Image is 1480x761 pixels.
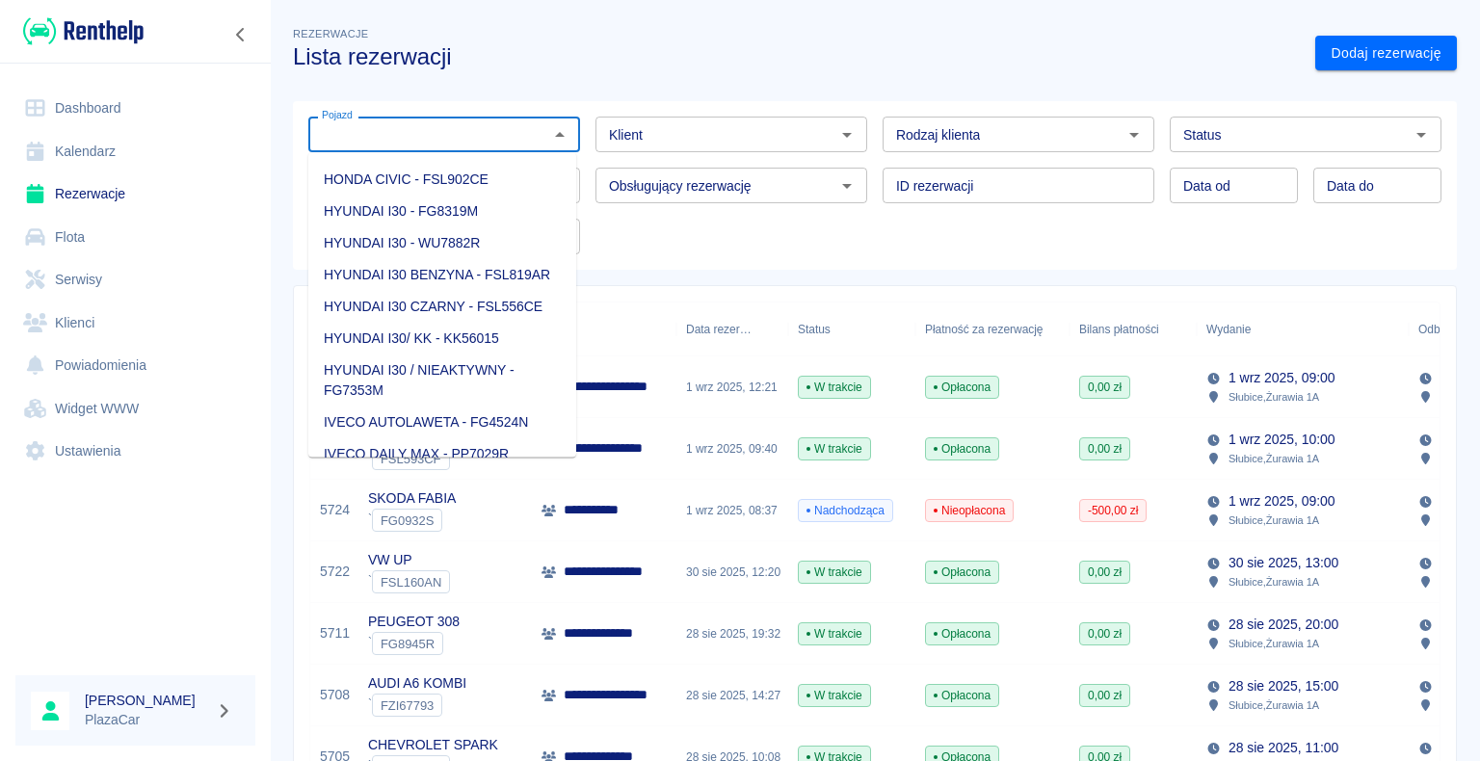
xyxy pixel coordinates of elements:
[293,43,1300,70] h3: Lista rezerwacji
[320,500,350,520] a: 5724
[320,562,350,582] a: 5722
[1197,302,1409,356] div: Wydanie
[1070,302,1197,356] div: Bilans płatności
[926,625,998,643] span: Opłacona
[1229,430,1335,450] p: 1 wrz 2025, 10:00
[1229,450,1319,467] p: Słubice , Żurawia 1A
[85,691,208,710] h6: [PERSON_NAME]
[15,216,255,259] a: Flota
[752,316,779,343] button: Sort
[373,452,449,466] span: FSL593CF
[308,196,576,227] li: HYUNDAI I30 - FG8319M
[308,438,576,470] li: IVECO DAILY MAX - PP7029R
[915,302,1070,356] div: Płatność za rezerwację
[1206,302,1251,356] div: Wydanie
[368,735,498,755] p: CHEVROLET SPARK
[1313,168,1441,203] input: DD.MM.YYYY
[15,302,255,345] a: Klienci
[798,302,831,356] div: Status
[833,172,860,199] button: Otwórz
[799,440,870,458] span: W trakcie
[1080,502,1146,519] span: -500,00 zł
[833,121,860,148] button: Otwórz
[799,379,870,396] span: W trakcie
[15,344,255,387] a: Powiadomienia
[676,603,788,665] div: 28 sie 2025, 19:32
[15,258,255,302] a: Serwisy
[676,418,788,480] div: 1 wrz 2025, 09:40
[1080,687,1129,704] span: 0,00 zł
[926,564,998,581] span: Opłacona
[320,623,350,643] a: 5711
[368,570,450,593] div: `
[676,356,788,418] div: 1 wrz 2025, 12:21
[676,541,788,603] div: 30 sie 2025, 12:20
[15,430,255,473] a: Ustawienia
[1121,121,1148,148] button: Otwórz
[1229,388,1319,406] p: Słubice , Żurawia 1A
[15,130,255,173] a: Kalendarz
[1229,635,1319,652] p: Słubice , Żurawia 1A
[799,625,870,643] span: W trakcie
[308,323,576,354] li: HYUNDAI I30/ KK - KK56015
[85,710,208,730] p: PlazaCar
[373,698,441,713] span: FZI67793
[926,379,998,396] span: Opłacona
[368,673,466,694] p: AUDI A6 KOMBI
[368,632,460,655] div: `
[308,291,576,323] li: HYUNDAI I30 CZARNY - FSL556CE
[1229,491,1335,512] p: 1 wrz 2025, 09:00
[15,172,255,216] a: Rezerwacje
[368,509,456,532] div: `
[368,488,456,509] p: SKODA FABIA
[23,15,144,47] img: Renthelp logo
[368,612,460,632] p: PEUGEOT 308
[373,513,441,528] span: FG0932S
[1418,302,1453,356] div: Odbiór
[1315,36,1457,71] a: Dodaj rezerwację
[308,164,576,196] li: HONDA CIVIC - FSL902CE
[320,685,350,705] a: 5708
[676,302,788,356] div: Data rezerwacji
[226,22,255,47] button: Zwiń nawigację
[532,302,676,356] div: Klient
[546,121,573,148] button: Zamknij
[799,564,870,581] span: W trakcie
[1408,121,1435,148] button: Otwórz
[1079,302,1159,356] div: Bilans płatności
[1229,738,1338,758] p: 28 sie 2025, 11:00
[1251,316,1278,343] button: Sort
[322,108,353,122] label: Pojazd
[926,687,998,704] span: Opłacona
[1080,564,1129,581] span: 0,00 zł
[308,354,576,407] li: HYUNDAI I30 / NIEAKTYWNY - FG7353M
[1229,368,1335,388] p: 1 wrz 2025, 09:00
[293,28,368,39] span: Rezerwacje
[1080,379,1129,396] span: 0,00 zł
[1229,615,1338,635] p: 28 sie 2025, 20:00
[926,502,1013,519] span: Nieopłacona
[1229,696,1319,714] p: Słubice , Żurawia 1A
[1229,573,1319,590] p: Słubice , Żurawia 1A
[1080,440,1129,458] span: 0,00 zł
[373,575,449,590] span: FSL160AN
[308,227,576,259] li: HYUNDAI I30 - WU7882R
[686,302,752,356] div: Data rezerwacji
[368,447,464,470] div: `
[368,694,466,717] div: `
[373,637,442,651] span: FG8945R
[799,687,870,704] span: W trakcie
[676,480,788,541] div: 1 wrz 2025, 08:37
[799,502,892,519] span: Nadchodząca
[1170,168,1298,203] input: DD.MM.YYYY
[368,550,450,570] p: VW UP
[15,15,144,47] a: Renthelp logo
[1229,676,1338,696] p: 28 sie 2025, 15:00
[1229,512,1319,529] p: Słubice , Żurawia 1A
[15,87,255,130] a: Dashboard
[925,302,1044,356] div: Płatność za rezerwację
[676,665,788,726] div: 28 sie 2025, 14:27
[15,387,255,431] a: Widget WWW
[1229,553,1338,573] p: 30 sie 2025, 13:00
[788,302,915,356] div: Status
